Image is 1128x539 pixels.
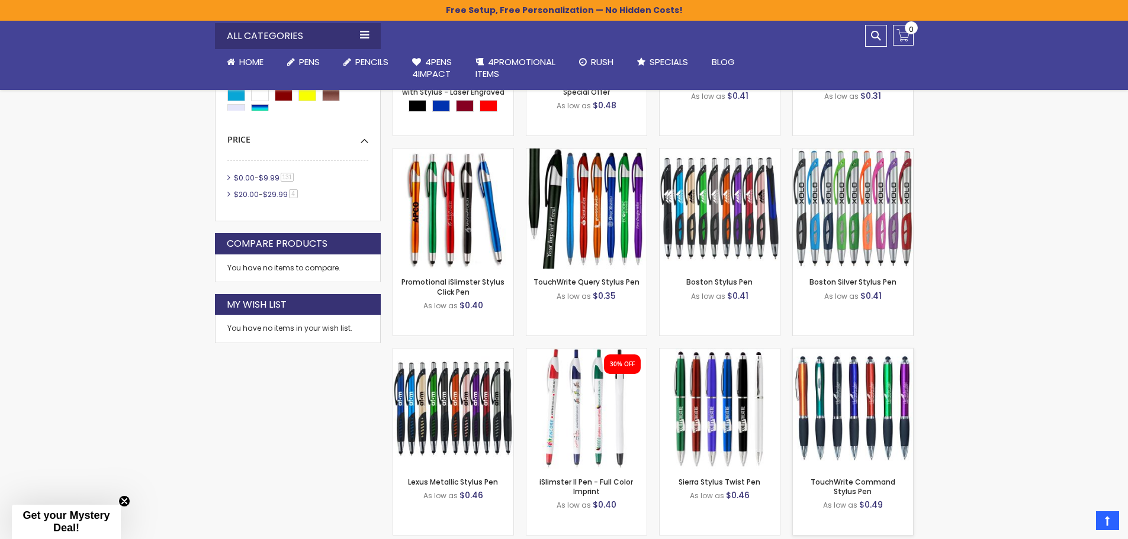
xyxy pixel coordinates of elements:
[263,189,288,199] span: $29.99
[893,25,914,46] a: 0
[275,49,332,75] a: Pens
[23,509,110,534] span: Get your Mystery Deal!
[1030,507,1128,539] iframe: Google Customer Reviews
[793,348,913,358] a: TouchWrite Command Stylus Pen
[409,100,426,112] div: Black
[459,489,483,501] span: $0.46
[215,254,381,282] div: You have no items to compare.
[432,100,450,112] div: Blue
[660,148,780,158] a: Boston Stylus Pen
[650,56,688,68] span: Specials
[793,348,913,469] img: TouchWrite Command Stylus Pen
[231,173,298,183] a: $0.00-$9.99131
[12,505,121,539] div: Get your Mystery Deal!Close teaser
[423,301,458,311] span: As low as
[401,277,504,296] a: Promotional iSlimster Stylus Click Pen
[691,291,725,301] span: As low as
[227,125,368,146] div: Price
[859,499,883,511] span: $0.49
[215,23,381,49] div: All Categories
[475,56,555,80] span: 4PROMOTIONAL ITEMS
[393,348,513,358] a: Lexus Metallic Stylus Pen
[824,291,859,301] span: As low as
[660,149,780,269] img: Boston Stylus Pen
[234,173,255,183] span: $0.00
[400,49,464,88] a: 4Pens4impact
[727,90,748,102] span: $0.41
[227,324,368,333] div: You have no items in your wish list.
[227,237,327,250] strong: Compare Products
[393,149,513,269] img: Promotional iSlimster Stylus Click Pen
[591,56,613,68] span: Rush
[691,91,725,101] span: As low as
[625,49,700,75] a: Specials
[456,100,474,112] div: Burgundy
[860,90,881,102] span: $0.31
[480,100,497,112] div: Red
[259,173,279,183] span: $9.99
[686,277,753,287] a: Boston Stylus Pen
[824,91,859,101] span: As low as
[557,500,591,510] span: As low as
[727,290,748,302] span: $0.41
[660,348,780,358] a: Sierra Stylus Twist Pen
[234,189,259,199] span: $20.00
[459,299,483,311] span: $0.40
[393,148,513,158] a: Promotional iSlimster Stylus Click Pen
[726,489,750,501] span: $0.46
[793,148,913,158] a: Boston Silver Stylus Pen
[700,49,747,75] a: Blog
[793,149,913,269] img: Boston Silver Stylus Pen
[823,500,857,510] span: As low as
[567,49,625,75] a: Rush
[809,277,896,287] a: Boston Silver Stylus Pen
[593,499,616,511] span: $0.40
[539,477,633,496] a: iSlimster II Pen - Full Color Imprint
[690,490,724,501] span: As low as
[215,49,275,75] a: Home
[526,348,647,358] a: iSlimster II Pen - Full Color Imprint
[423,490,458,501] span: As low as
[593,99,616,111] span: $0.48
[660,348,780,469] img: Sierra Stylus Twist Pen
[464,49,567,88] a: 4PROMOTIONALITEMS
[332,49,400,75] a: Pencils
[534,277,639,287] a: TouchWrite Query Stylus Pen
[239,56,263,68] span: Home
[526,148,647,158] a: TouchWrite Query Stylus Pen
[355,56,388,68] span: Pencils
[526,348,647,469] img: iSlimster II Pen - Full Color Imprint
[557,291,591,301] span: As low as
[679,477,760,487] a: Sierra Stylus Twist Pen
[289,189,298,198] span: 4
[408,477,498,487] a: Lexus Metallic Stylus Pen
[393,348,513,469] img: Lexus Metallic Stylus Pen
[227,298,287,311] strong: My Wish List
[712,56,735,68] span: Blog
[811,477,895,496] a: TouchWrite Command Stylus Pen
[557,101,591,111] span: As low as
[610,360,635,369] div: 30% OFF
[909,24,914,35] span: 0
[299,56,320,68] span: Pens
[118,495,130,507] button: Close teaser
[412,56,452,80] span: 4Pens 4impact
[281,173,294,182] span: 131
[593,290,616,302] span: $0.35
[526,149,647,269] img: TouchWrite Query Stylus Pen
[860,290,882,302] span: $0.41
[231,189,302,199] a: $20.00-$29.994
